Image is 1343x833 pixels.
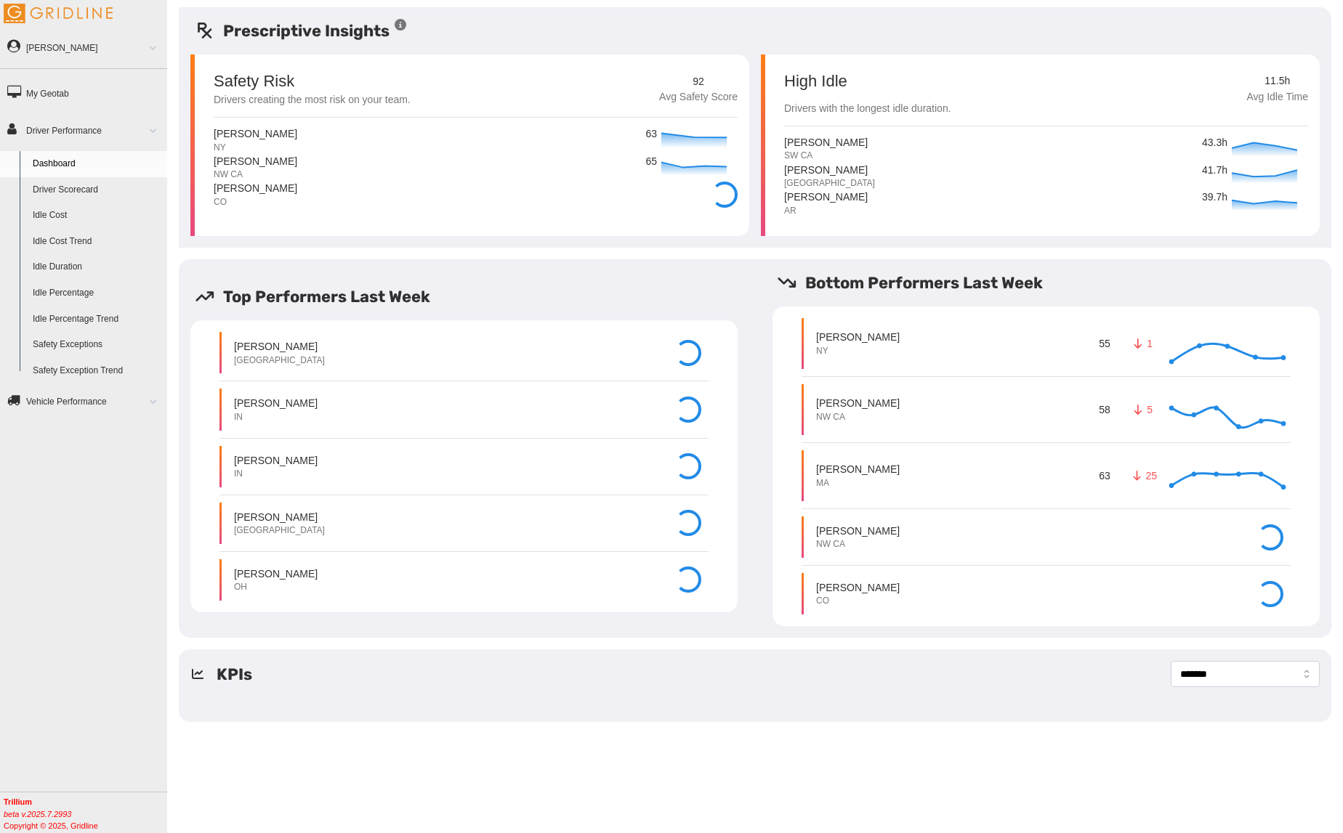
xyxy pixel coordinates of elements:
[234,411,318,423] p: IN
[26,306,167,333] a: Idle Percentage Trend
[784,135,868,150] p: [PERSON_NAME]
[4,4,113,23] img: Gridline
[214,154,297,168] p: [PERSON_NAME]
[816,595,900,607] p: CO
[816,462,900,476] p: [PERSON_NAME]
[816,524,900,538] p: [PERSON_NAME]
[816,345,900,357] p: NY
[26,280,167,306] a: Idle Percentage
[234,524,325,537] p: [GEOGRAPHIC_DATA]
[777,271,1331,295] h5: Bottom Performers Last Week
[1202,163,1228,179] p: 41.7h
[234,339,325,354] p: [PERSON_NAME]
[26,177,167,203] a: Driver Scorecard
[784,205,868,217] p: AR
[816,477,900,489] p: MA
[659,74,738,90] p: 92
[195,19,408,43] h5: Prescriptive Insights
[659,89,738,105] p: Avg Safety Score
[214,73,294,89] p: Safety Risk
[26,332,167,358] a: Safety Exceptions
[1131,402,1154,417] p: 5
[195,285,749,309] h5: Top Performers Last Week
[4,796,167,832] div: Copyright © 2025, Gridline
[4,810,71,818] i: beta v.2025.7.2993
[1097,333,1113,353] p: 55
[26,151,167,177] a: Dashboard
[816,330,900,344] p: [PERSON_NAME]
[214,142,297,154] p: NY
[234,566,318,581] p: [PERSON_NAME]
[234,354,325,367] p: [GEOGRAPHIC_DATA]
[26,229,167,255] a: Idle Cost Trend
[784,163,875,177] p: [PERSON_NAME]
[217,662,252,686] h5: KPIs
[645,126,658,142] p: 63
[1202,190,1228,206] p: 39.7h
[816,396,900,410] p: [PERSON_NAME]
[26,254,167,280] a: Idle Duration
[214,126,297,141] p: [PERSON_NAME]
[214,196,297,208] p: CO
[1131,336,1154,351] p: 1
[1097,399,1113,419] p: 58
[816,580,900,595] p: [PERSON_NAME]
[4,797,32,806] b: Trillium
[816,538,900,550] p: NW CA
[784,177,875,190] p: [GEOGRAPHIC_DATA]
[214,168,297,181] p: NW CA
[645,154,658,170] p: 65
[234,581,318,593] p: OH
[1131,468,1154,483] p: 25
[784,73,951,89] p: High Idle
[234,510,325,524] p: [PERSON_NAME]
[1246,73,1308,89] p: 11.5h
[784,190,868,204] p: [PERSON_NAME]
[1202,135,1228,151] p: 43.3h
[234,396,318,410] p: [PERSON_NAME]
[234,468,318,480] p: IN
[214,92,411,108] p: Drivers creating the most risk on your team.
[26,203,167,229] a: Idle Cost
[214,181,297,195] p: [PERSON_NAME]
[816,411,900,423] p: NW CA
[1097,466,1113,485] p: 63
[1246,89,1308,105] p: Avg Idle Time
[784,101,951,117] p: Drivers with the longest idle duration.
[784,150,868,162] p: SW CA
[234,453,318,468] p: [PERSON_NAME]
[26,358,167,384] a: Safety Exception Trend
